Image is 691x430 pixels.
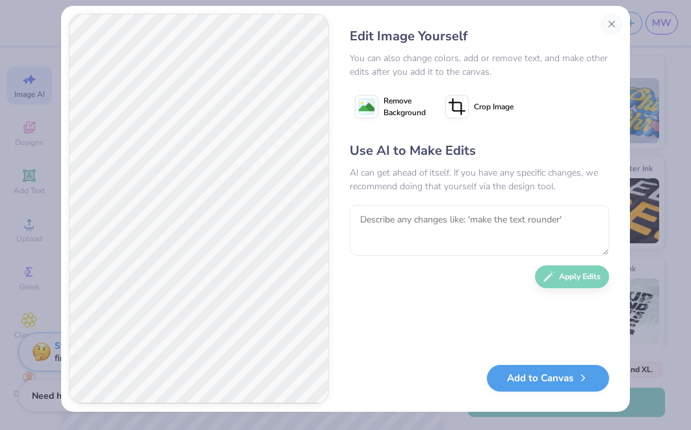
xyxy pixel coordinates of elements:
[350,90,431,123] button: Remove Background
[350,141,609,161] div: Use AI to Make Edits
[474,101,514,113] span: Crop Image
[384,95,426,118] span: Remove Background
[350,27,609,46] div: Edit Image Yourself
[440,90,521,123] button: Crop Image
[487,365,609,392] button: Add to Canvas
[350,166,609,193] div: AI can get ahead of itself. If you have any specific changes, we recommend doing that yourself vi...
[350,51,609,79] div: You can also change colors, add or remove text, and make other edits after you add it to the canvas.
[601,14,622,34] button: Close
